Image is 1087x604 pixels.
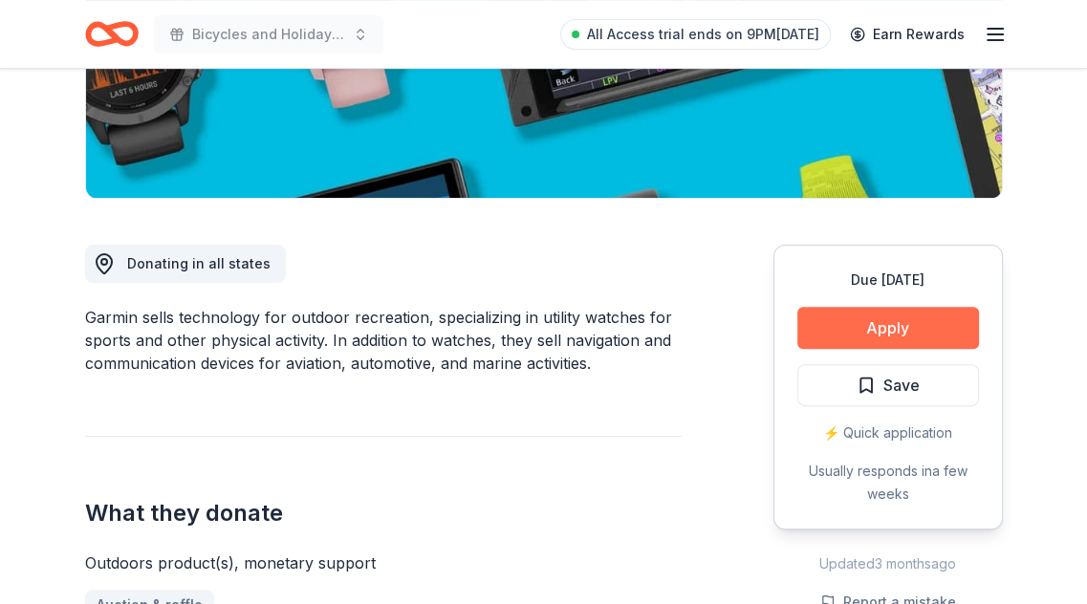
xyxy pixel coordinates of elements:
[883,373,920,398] span: Save
[560,19,831,50] a: All Access trial ends on 9PM[DATE]
[85,11,139,56] a: Home
[797,269,979,291] div: Due [DATE]
[127,255,271,271] span: Donating in all states
[797,421,979,444] div: ⚡️ Quick application
[85,306,682,375] div: Garmin sells technology for outdoor recreation, specializing in utility watches for sports and ot...
[154,15,383,54] button: Bicycles and Holiday Bells
[797,307,979,349] button: Apply
[773,552,1003,575] div: Updated 3 months ago
[85,498,682,528] h2: What they donate
[797,364,979,406] button: Save
[587,23,819,46] span: All Access trial ends on 9PM[DATE]
[838,17,976,52] a: Earn Rewards
[797,460,979,506] div: Usually responds in a few weeks
[192,23,345,46] span: Bicycles and Holiday Bells
[85,551,682,574] div: Outdoors product(s), monetary support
